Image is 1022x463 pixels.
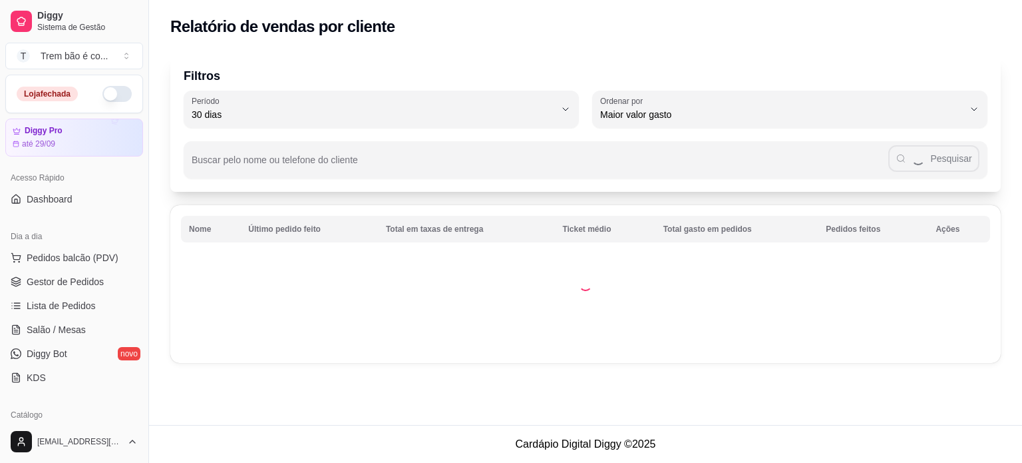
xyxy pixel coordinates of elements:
div: Trem bão é co ... [41,49,108,63]
span: 30 dias [192,108,555,121]
button: Pedidos balcão (PDV) [5,247,143,268]
article: até 29/09 [22,139,55,149]
button: Ordenar porMaior valor gasto [592,91,987,128]
a: Diggy Botnovo [5,343,143,364]
a: DiggySistema de Gestão [5,5,143,37]
span: Gestor de Pedidos [27,275,104,288]
button: Select a team [5,43,143,69]
h2: Relatório de vendas por cliente [170,16,395,37]
label: Ordenar por [600,95,647,107]
div: Dia a dia [5,226,143,247]
a: KDS [5,367,143,388]
span: T [17,49,30,63]
div: Loading [579,278,592,291]
span: Maior valor gasto [600,108,963,121]
a: Gestor de Pedidos [5,271,143,292]
div: Loja fechada [17,87,78,101]
article: Diggy Pro [25,126,63,136]
label: Período [192,95,224,107]
div: Acesso Rápido [5,167,143,189]
footer: Cardápio Digital Diggy © 2025 [149,425,1022,463]
span: KDS [27,371,46,384]
a: Dashboard [5,189,143,210]
div: Catálogo [5,404,143,426]
span: Lista de Pedidos [27,299,96,312]
button: Período30 dias [184,91,579,128]
span: Salão / Mesas [27,323,86,336]
span: Diggy Bot [27,347,67,360]
span: Pedidos balcão (PDV) [27,251,118,264]
button: Alterar Status [102,86,132,102]
p: Filtros [184,67,987,85]
button: [EMAIL_ADDRESS][DOMAIN_NAME] [5,426,143,458]
a: Lista de Pedidos [5,295,143,316]
a: Salão / Mesas [5,319,143,340]
a: Diggy Proaté 29/09 [5,119,143,157]
span: Diggy [37,10,138,22]
span: Sistema de Gestão [37,22,138,33]
input: Buscar pelo nome ou telefone do cliente [192,159,888,172]
span: Dashboard [27,193,73,206]
span: [EMAIL_ADDRESS][DOMAIN_NAME] [37,436,122,447]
